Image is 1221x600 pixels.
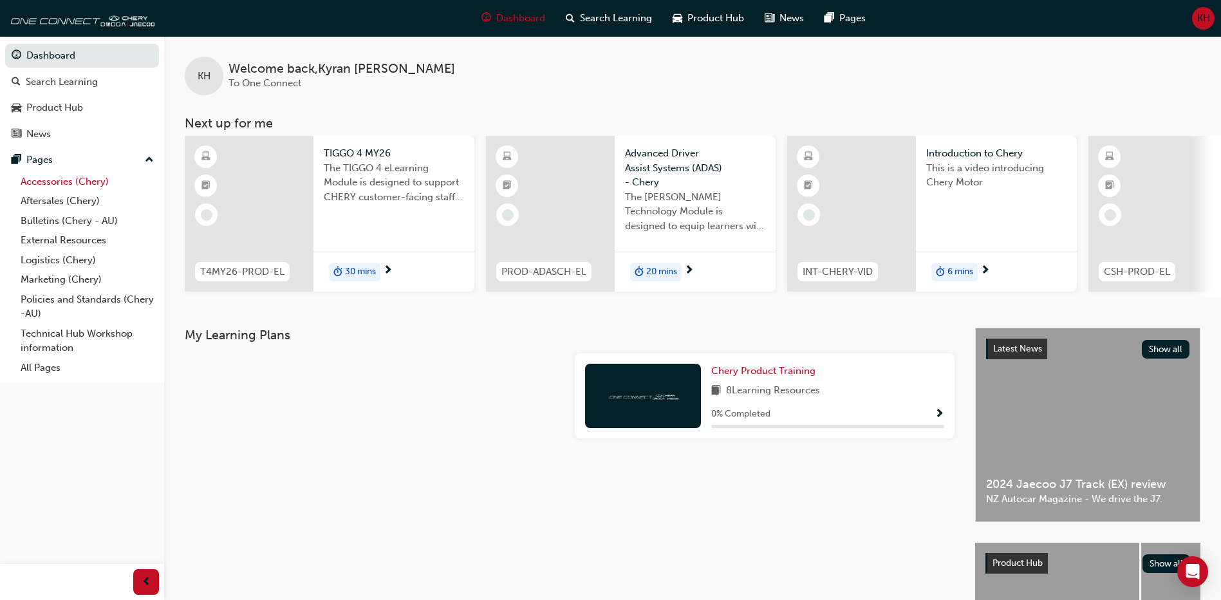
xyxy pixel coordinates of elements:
span: learningResourceType_ELEARNING-icon [1105,149,1114,165]
a: News [5,122,159,146]
button: Show all [1142,340,1190,359]
a: Logistics (Chery) [15,250,159,270]
span: next-icon [980,265,990,277]
span: guage-icon [481,10,491,26]
span: news-icon [12,129,21,140]
a: car-iconProduct Hub [662,5,754,32]
span: pages-icon [825,10,834,26]
span: prev-icon [142,574,151,590]
span: up-icon [145,152,154,169]
span: car-icon [673,10,682,26]
div: Search Learning [26,75,98,89]
a: PROD-ADASCH-ELAdvanced Driver Assist Systems (ADAS) - CheryThe [PERSON_NAME] Technology Module is... [486,136,776,292]
span: news-icon [765,10,774,26]
div: Pages [26,153,53,167]
span: next-icon [684,265,694,277]
span: TIGGO 4 MY26 [324,146,464,161]
span: 6 mins [947,265,973,279]
a: Product HubShow all [985,553,1190,574]
a: Aftersales (Chery) [15,191,159,211]
button: DashboardSearch LearningProduct HubNews [5,41,159,148]
span: book-icon [711,383,721,399]
span: This is a video introducing Chery Motor [926,161,1067,190]
div: Product Hub [26,100,83,115]
span: duration-icon [936,264,945,281]
span: The TIGGO 4 eLearning Module is designed to support CHERY customer-facing staff with the product ... [324,161,464,205]
span: Show Progress [935,409,944,420]
span: learningRecordVerb_NONE-icon [803,209,815,221]
button: Show all [1142,554,1191,573]
span: 2024 Jaecoo J7 Track (EX) review [986,477,1189,492]
div: Open Intercom Messenger [1177,556,1208,587]
h3: Next up for me [164,116,1221,131]
span: booktick-icon [503,178,512,194]
span: CSH-PROD-EL [1104,265,1170,279]
span: PROD-ADASCH-EL [501,265,586,279]
span: next-icon [383,265,393,277]
button: Pages [5,148,159,172]
span: booktick-icon [804,178,813,194]
span: 0 % Completed [711,407,770,422]
img: oneconnect [6,5,154,31]
span: 8 Learning Resources [726,383,820,399]
span: guage-icon [12,50,21,62]
button: KH [1192,7,1215,30]
span: Dashboard [496,11,545,26]
a: INT-CHERY-VIDIntroduction to CheryThis is a video introducing Chery Motorduration-icon6 mins [787,136,1077,292]
span: 20 mins [646,265,677,279]
span: learningRecordVerb_NONE-icon [1104,209,1116,221]
span: learningResourceType_ELEARNING-icon [804,149,813,165]
a: Chery Product Training [711,364,821,379]
button: Show Progress [935,406,944,422]
a: Product Hub [5,96,159,120]
a: Latest NewsShow all2024 Jaecoo J7 Track (EX) reviewNZ Autocar Magazine - We drive the J7. [975,328,1200,522]
a: T4MY26-PROD-ELTIGGO 4 MY26The TIGGO 4 eLearning Module is designed to support CHERY customer-faci... [185,136,474,292]
span: The [PERSON_NAME] Technology Module is designed to equip learners with essential knowledge about ... [625,190,765,234]
a: pages-iconPages [814,5,876,32]
a: guage-iconDashboard [471,5,555,32]
span: Product Hub [687,11,744,26]
a: External Resources [15,230,159,250]
span: duration-icon [635,264,644,281]
span: learningRecordVerb_NONE-icon [502,209,514,221]
span: KH [198,69,210,84]
a: news-iconNews [754,5,814,32]
span: KH [1197,11,1210,26]
span: To One Connect [228,77,301,89]
span: pages-icon [12,155,21,166]
span: T4MY26-PROD-EL [200,265,284,279]
a: Search Learning [5,70,159,94]
a: Bulletins (Chery - AU) [15,211,159,231]
a: Dashboard [5,44,159,68]
a: search-iconSearch Learning [555,5,662,32]
span: Welcome back , Kyran [PERSON_NAME] [228,62,455,77]
span: car-icon [12,102,21,114]
span: INT-CHERY-VID [803,265,873,279]
span: Product Hub [993,558,1043,568]
span: Chery Product Training [711,365,816,377]
a: Technical Hub Workshop information [15,324,159,358]
span: duration-icon [333,264,342,281]
a: All Pages [15,358,159,378]
span: News [779,11,804,26]
span: learningResourceType_ELEARNING-icon [503,149,512,165]
span: search-icon [566,10,575,26]
span: NZ Autocar Magazine - We drive the J7. [986,492,1189,507]
div: News [26,127,51,142]
h3: My Learning Plans [185,328,955,342]
span: Pages [839,11,866,26]
span: Advanced Driver Assist Systems (ADAS) - Chery [625,146,765,190]
span: learningRecordVerb_NONE-icon [201,209,212,221]
img: oneconnect [608,389,678,402]
span: Introduction to Chery [926,146,1067,161]
a: Policies and Standards (Chery -AU) [15,290,159,324]
span: Latest News [993,343,1042,354]
span: Search Learning [580,11,652,26]
span: learningResourceType_ELEARNING-icon [201,149,210,165]
a: Accessories (Chery) [15,172,159,192]
span: search-icon [12,77,21,88]
a: Marketing (Chery) [15,270,159,290]
span: booktick-icon [201,178,210,194]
